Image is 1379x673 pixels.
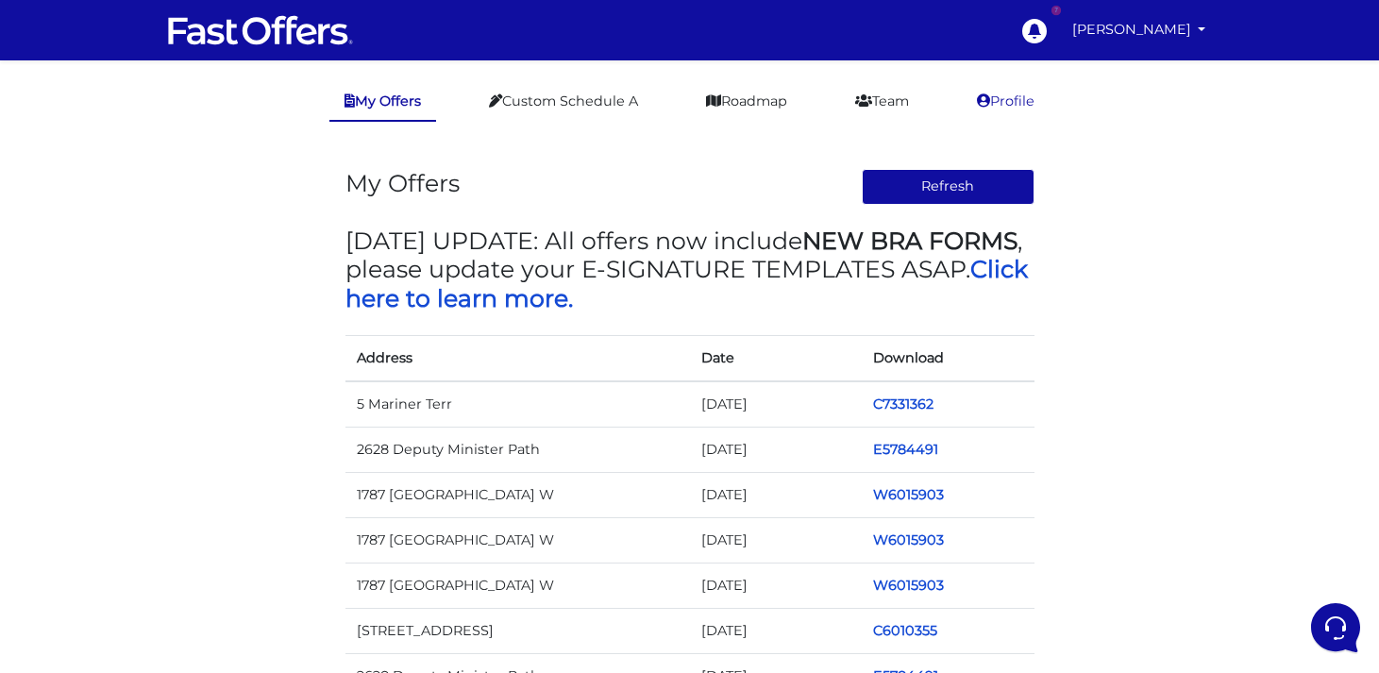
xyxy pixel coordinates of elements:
a: 7 [1012,8,1055,52]
a: My Offers [329,83,436,122]
a: C6010355 [873,622,937,639]
a: Click here to learn more. [345,255,1028,311]
a: Fast Offers SupportHuge Announcement: [URL][DOMAIN_NAME][DATE] [23,128,355,185]
a: W6015903 [873,577,944,594]
td: 1787 [GEOGRAPHIC_DATA] W [345,517,690,563]
a: Open Help Center [235,268,347,283]
button: Help [246,499,362,543]
strong: NEW BRA FORMS [802,227,1017,255]
a: W6015903 [873,531,944,548]
a: W6015903 [873,486,944,503]
td: [DATE] [690,427,863,472]
a: Custom Schedule A [474,83,653,120]
p: [DATE] [311,136,347,153]
td: 1787 [GEOGRAPHIC_DATA] W [345,563,690,608]
a: Profile [962,83,1050,120]
td: 1787 [GEOGRAPHIC_DATA] W [345,472,690,517]
span: Start a Conversation [136,204,264,219]
td: [DATE] [690,517,863,563]
div: 7 [1050,4,1063,17]
iframe: Customerly Messenger Launcher [1307,599,1364,656]
p: Home [57,526,89,543]
span: Your Conversations [30,106,153,121]
td: [DATE] [690,381,863,428]
td: [DATE] [690,609,863,654]
td: [DATE] [690,563,863,608]
input: Search for an Article... [42,309,309,328]
p: Messages [162,526,216,543]
button: Messages [131,499,247,543]
p: Huge Announcement: [URL][DOMAIN_NAME] [79,159,299,177]
th: Date [690,335,863,381]
a: Team [840,83,924,120]
span: Fast Offers Support [79,136,299,155]
button: Start a Conversation [30,193,347,230]
button: Home [15,499,131,543]
a: Roadmap [691,83,802,120]
img: dark [30,138,68,176]
td: [DATE] [690,472,863,517]
span: Find an Answer [30,268,128,283]
th: Address [345,335,690,381]
button: Refresh [862,169,1034,205]
h2: Hello [PERSON_NAME] 👋 [15,15,317,76]
p: Help [293,526,317,543]
h3: My Offers [345,169,460,197]
h3: [DATE] UPDATE: All offers now include , please update your E-SIGNATURE TEMPLATES ASAP. [345,227,1034,312]
a: C7331362 [873,395,933,412]
a: See all [305,106,347,121]
th: Download [862,335,1034,381]
td: 5 Mariner Terr [345,381,690,428]
td: 2628 Deputy Minister Path [345,427,690,472]
td: [STREET_ADDRESS] [345,609,690,654]
a: [PERSON_NAME] [1065,11,1214,48]
a: E5784491 [873,441,938,458]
